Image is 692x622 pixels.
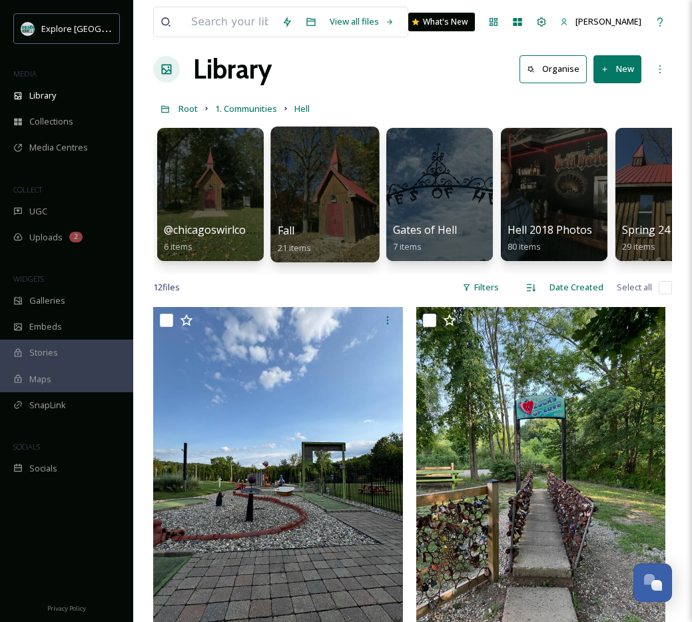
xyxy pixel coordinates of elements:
[294,101,310,117] a: Hell
[193,49,272,89] a: Library
[164,224,268,252] a: @chicagoswirlcouple6 items
[164,222,268,237] span: @chicagoswirlcouple
[29,141,88,154] span: Media Centres
[29,231,63,244] span: Uploads
[29,373,51,386] span: Maps
[278,224,312,254] a: Fall21 items
[178,101,198,117] a: Root
[543,274,610,300] div: Date Created
[13,69,37,79] span: MEDIA
[294,103,310,115] span: Hell
[393,224,457,252] a: Gates of Hell7 items
[622,224,692,252] a: Spring 24 Hell29 items
[393,240,422,252] span: 7 items
[519,55,587,83] button: Organise
[29,294,65,307] span: Galleries
[29,320,62,333] span: Embeds
[29,115,73,128] span: Collections
[29,399,66,412] span: SnapLink
[393,222,457,237] span: Gates of Hell
[456,274,506,300] div: Filters
[575,15,641,27] span: [PERSON_NAME]
[21,22,35,35] img: 67e7af72-b6c8-455a-acf8-98e6fe1b68aa.avif
[508,222,592,237] span: Hell 2018 Photos
[323,9,401,35] a: View all files
[13,184,42,194] span: COLLECT
[29,462,57,475] span: Socials
[29,346,58,359] span: Stories
[164,240,192,252] span: 6 items
[278,241,312,253] span: 21 items
[593,55,641,83] button: New
[622,240,655,252] span: 29 items
[41,22,224,35] span: Explore [GEOGRAPHIC_DATA][PERSON_NAME]
[178,103,198,115] span: Root
[508,224,592,252] a: Hell 2018 Photos80 items
[622,222,692,237] span: Spring 24 Hell
[153,281,180,294] span: 12 file s
[13,274,44,284] span: WIDGETS
[184,7,275,37] input: Search your library
[508,240,541,252] span: 80 items
[633,563,672,602] button: Open Chat
[408,13,475,31] a: What's New
[278,223,295,238] span: Fall
[617,281,652,294] span: Select all
[215,101,277,117] a: 1. Communities
[13,442,40,452] span: SOCIALS
[47,599,86,615] a: Privacy Policy
[29,205,47,218] span: UGC
[69,232,83,242] div: 2
[47,604,86,613] span: Privacy Policy
[553,9,648,35] a: [PERSON_NAME]
[519,55,593,83] a: Organise
[29,89,56,102] span: Library
[215,103,277,115] span: 1. Communities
